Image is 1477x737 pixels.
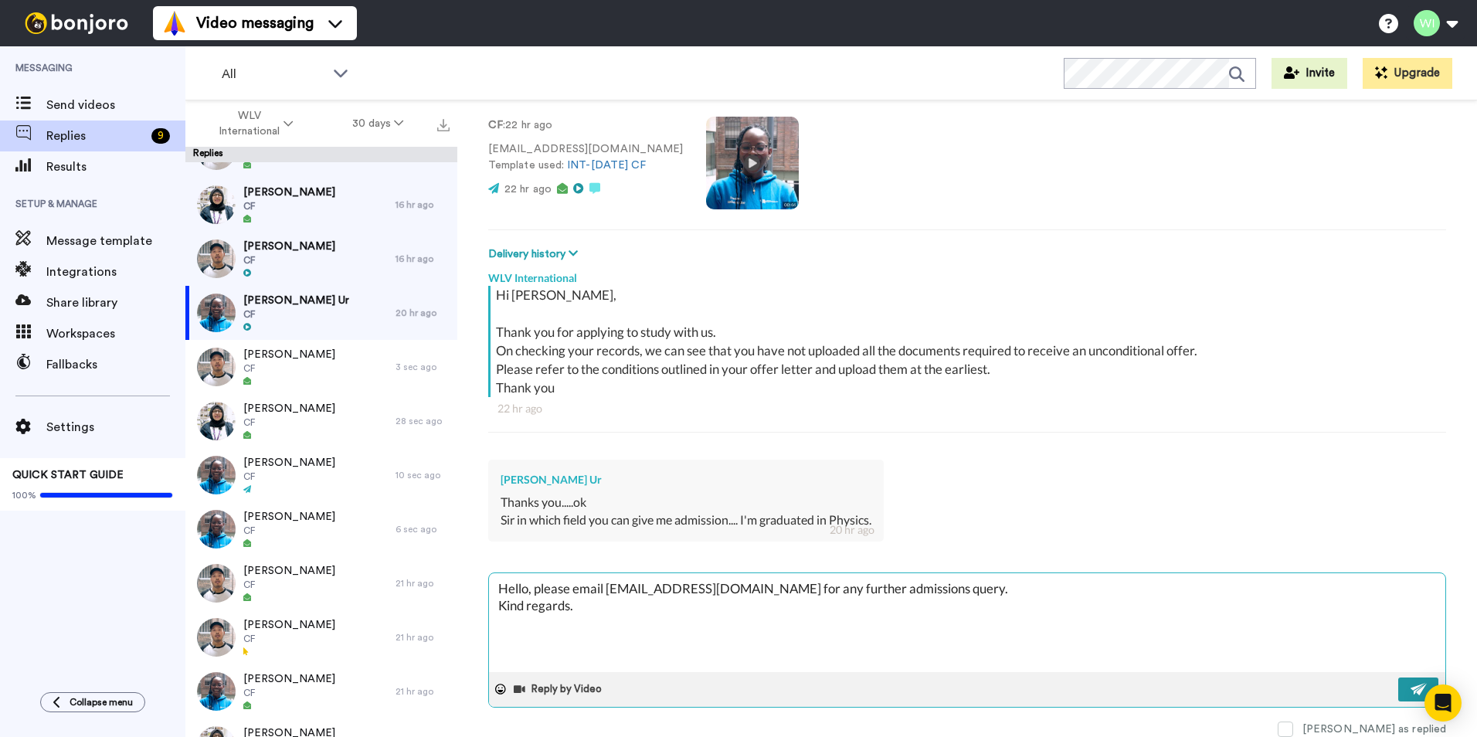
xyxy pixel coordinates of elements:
span: [PERSON_NAME] [243,617,335,633]
div: 22 hr ago [497,401,1437,416]
span: CF [243,200,335,212]
a: [PERSON_NAME]CF21 hr ago [185,610,457,664]
img: 9e3f8549-d370-4122-babd-3a7e9b645968-thumb.jpg [197,672,236,711]
div: [PERSON_NAME] Ur [501,472,871,487]
span: [PERSON_NAME] Ur [243,293,349,308]
img: f469daf0-1308-4d93-a34f-185601985f06-thumb.jpg [197,564,236,603]
div: 6 sec ago [396,523,450,535]
a: [PERSON_NAME]CF28 sec ago [185,394,457,448]
img: export.svg [437,119,450,131]
button: 30 days [323,110,433,138]
span: [PERSON_NAME] [243,347,335,362]
span: Settings [46,418,185,436]
a: [PERSON_NAME]CF3 sec ago [185,340,457,394]
span: Workspaces [46,324,185,343]
img: 9e3f8549-d370-4122-babd-3a7e9b645968-thumb.jpg [197,294,236,332]
span: [PERSON_NAME] [243,239,335,254]
a: [PERSON_NAME]CF16 hr ago [185,232,457,286]
a: [PERSON_NAME]CF16 hr ago [185,178,457,232]
img: e3351429-149b-480e-9421-5d140b13055b-thumb.jpg [197,185,236,224]
strong: CF [488,120,503,131]
div: Thanks you.....ok [501,494,871,511]
span: CF [243,308,349,321]
span: Results [46,158,185,176]
button: Delivery history [488,246,582,263]
span: Message template [46,232,185,250]
span: [PERSON_NAME] [243,401,335,416]
a: [PERSON_NAME] UrCF20 hr ago [185,286,457,340]
span: Video messaging [196,12,314,34]
img: 3227a01c-a3d0-41c5-afe3-8c3a800dd60b-thumb.jpg [197,402,236,440]
span: [PERSON_NAME] [243,509,335,525]
img: bj-logo-header-white.svg [19,12,134,34]
p: : 22 hr ago [488,117,683,134]
span: [PERSON_NAME] [243,185,335,200]
div: [PERSON_NAME] as replied [1302,722,1446,737]
span: CF [243,470,335,483]
span: CF [243,687,335,699]
button: Invite [1272,58,1347,89]
img: b6eb9b11-2805-4310-a4c1-97aec0302fc2-thumb.jpg [197,618,236,657]
span: QUICK START GUIDE [12,470,124,481]
span: CF [243,416,335,429]
div: WLV International [488,263,1446,286]
button: Export all results that match these filters now. [433,112,454,135]
span: 22 hr ago [504,184,552,195]
div: Hi [PERSON_NAME], Thank you for applying to study with us. On checking your records, we can see t... [496,286,1442,397]
div: 16 hr ago [396,199,450,211]
div: 21 hr ago [396,577,450,589]
img: b6eb9b11-2805-4310-a4c1-97aec0302fc2-thumb.jpg [197,348,236,386]
span: Collapse menu [70,696,133,708]
span: CF [243,633,335,645]
div: Sir in which field you can give me admission.... I'm graduated in Physics. [501,511,871,529]
div: 16 hr ago [396,253,450,265]
div: 9 [151,128,170,144]
div: 28 sec ago [396,415,450,427]
div: Replies [185,147,457,162]
button: Upgrade [1363,58,1452,89]
p: [EMAIL_ADDRESS][DOMAIN_NAME] Template used: [488,141,683,174]
span: [PERSON_NAME] [243,671,335,687]
span: All [222,65,325,83]
span: 100% [12,489,36,501]
div: 21 hr ago [396,685,450,698]
a: INT-[DATE] CF [567,160,646,171]
span: Integrations [46,263,185,281]
a: [PERSON_NAME]CF10 sec ago [185,448,457,502]
span: CF [243,525,335,537]
a: [PERSON_NAME]CF6 sec ago [185,502,457,556]
img: send-white.svg [1411,683,1428,695]
span: Fallbacks [46,355,185,374]
button: Reply by Video [512,678,606,701]
button: Collapse menu [40,692,145,712]
img: f469daf0-1308-4d93-a34f-185601985f06-thumb.jpg [197,239,236,278]
div: 3 sec ago [396,361,450,373]
div: Open Intercom Messenger [1424,684,1462,722]
img: 9e3f8549-d370-4122-babd-3a7e9b645968-thumb.jpg [197,510,236,549]
span: Share library [46,294,185,312]
textarea: Hello, please email [EMAIL_ADDRESS][DOMAIN_NAME] for any further admissions query. Kind regards. [489,573,1445,672]
img: vm-color.svg [162,11,187,36]
span: Send videos [46,96,185,114]
span: CF [243,362,335,375]
a: [PERSON_NAME]CF21 hr ago [185,664,457,718]
div: 10 sec ago [396,469,450,481]
span: [PERSON_NAME] [243,563,335,579]
span: WLV International [218,108,280,139]
button: WLV International [188,102,323,145]
div: 20 hr ago [830,522,874,538]
div: 20 hr ago [396,307,450,319]
a: [PERSON_NAME]CF21 hr ago [185,556,457,610]
span: CF [243,254,335,267]
span: [PERSON_NAME] [243,455,335,470]
div: 21 hr ago [396,631,450,644]
span: CF [243,579,335,591]
img: 9e3f8549-d370-4122-babd-3a7e9b645968-thumb.jpg [197,456,236,494]
span: Replies [46,127,145,145]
